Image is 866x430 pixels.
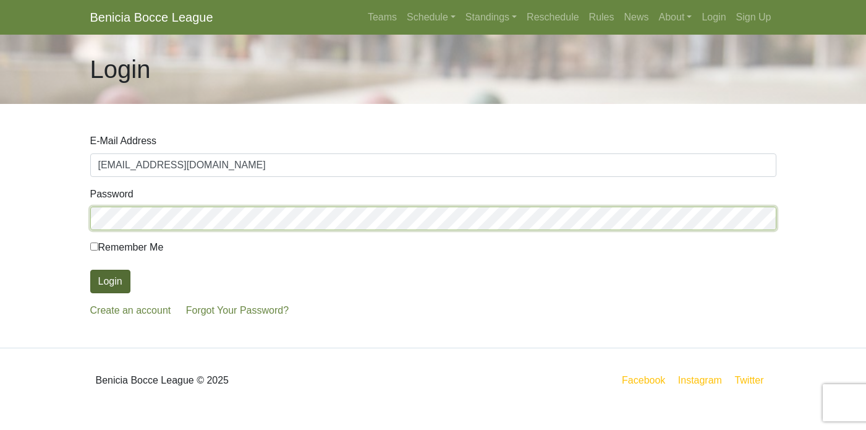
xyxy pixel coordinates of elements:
[584,5,619,30] a: Rules
[90,134,157,148] label: E-Mail Address
[90,54,151,84] h1: Login
[90,187,134,202] label: Password
[676,372,724,388] a: Instagram
[731,5,776,30] a: Sign Up
[619,5,654,30] a: News
[654,5,697,30] a: About
[619,372,668,388] a: Facebook
[402,5,461,30] a: Schedule
[461,5,522,30] a: Standings
[90,243,98,251] input: Remember Me
[81,358,433,403] div: Benicia Bocce League © 2025
[90,5,213,30] a: Benicia Bocce League
[90,240,164,255] label: Remember Me
[186,305,289,316] a: Forgot Your Password?
[732,372,773,388] a: Twitter
[90,305,171,316] a: Create an account
[363,5,402,30] a: Teams
[522,5,584,30] a: Reschedule
[697,5,731,30] a: Login
[90,270,130,293] button: Login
